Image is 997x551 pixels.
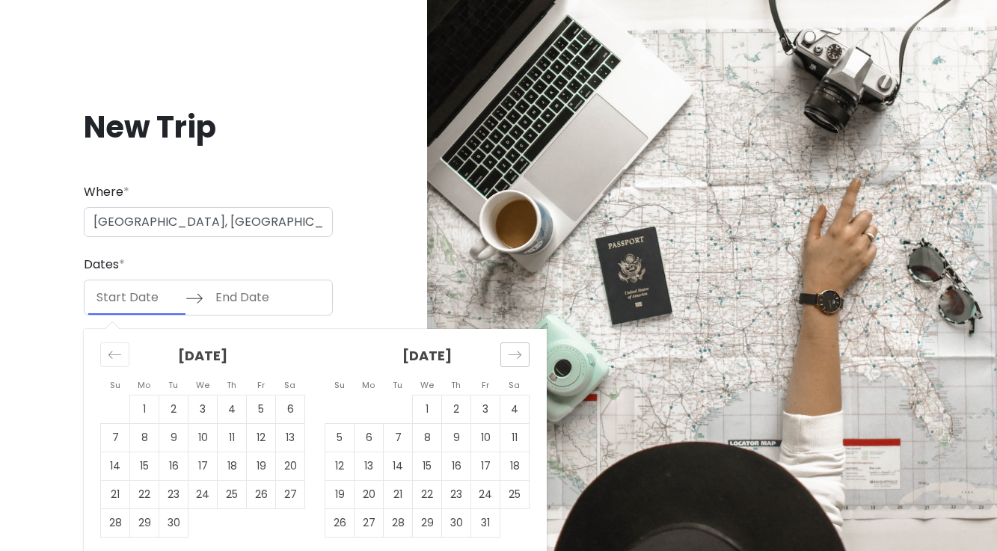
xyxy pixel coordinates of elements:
[442,509,471,538] td: Choose Thursday, October 30, 2025 as your check-in date. It’s available.
[110,379,120,391] small: Su
[500,395,530,424] td: Choose Saturday, October 4, 2025 as your check-in date. It’s available.
[500,452,530,481] td: Choose Saturday, October 18, 2025 as your check-in date. It’s available.
[284,379,295,391] small: Sa
[413,509,442,538] td: Choose Wednesday, October 29, 2025 as your check-in date. It’s available.
[355,452,384,481] td: Choose Monday, October 13, 2025 as your check-in date. It’s available.
[413,395,442,424] td: Choose Wednesday, October 1, 2025 as your check-in date. It’s available.
[218,452,247,481] td: Choose Thursday, September 18, 2025 as your check-in date. It’s available.
[362,379,375,391] small: Mo
[500,342,530,367] div: Move forward to switch to the next month.
[101,509,130,538] td: Choose Sunday, September 28, 2025 as your check-in date. It’s available.
[402,346,452,365] strong: [DATE]
[159,452,188,481] td: Choose Tuesday, September 16, 2025 as your check-in date. It’s available.
[355,509,384,538] td: Choose Monday, October 27, 2025 as your check-in date. It’s available.
[227,379,236,391] small: Th
[130,452,159,481] td: Choose Monday, September 15, 2025 as your check-in date. It’s available.
[276,395,305,424] td: Choose Saturday, September 6, 2025 as your check-in date. It’s available.
[84,207,333,237] input: City (e.g., New York)
[218,424,247,452] td: Choose Thursday, September 11, 2025 as your check-in date. It’s available.
[325,424,355,452] td: Choose Sunday, October 5, 2025 as your check-in date. It’s available.
[500,424,530,452] td: Choose Saturday, October 11, 2025 as your check-in date. It’s available.
[247,481,276,509] td: Choose Friday, September 26, 2025 as your check-in date. It’s available.
[442,395,471,424] td: Choose Thursday, October 2, 2025 as your check-in date. It’s available.
[188,395,218,424] td: Choose Wednesday, September 3, 2025 as your check-in date. It’s available.
[442,452,471,481] td: Choose Thursday, October 16, 2025 as your check-in date. It’s available.
[325,452,355,481] td: Choose Sunday, October 12, 2025 as your check-in date. It’s available.
[325,509,355,538] td: Choose Sunday, October 26, 2025 as your check-in date. It’s available.
[159,424,188,452] td: Choose Tuesday, September 9, 2025 as your check-in date. It’s available.
[207,280,304,315] input: End Date
[471,481,500,509] td: Choose Friday, October 24, 2025 as your check-in date. It’s available.
[384,452,413,481] td: Choose Tuesday, October 14, 2025 as your check-in date. It’s available.
[159,481,188,509] td: Choose Tuesday, September 23, 2025 as your check-in date. It’s available.
[130,481,159,509] td: Choose Monday, September 22, 2025 as your check-in date. It’s available.
[84,255,125,274] label: Dates
[101,481,130,509] td: Choose Sunday, September 21, 2025 as your check-in date. It’s available.
[413,481,442,509] td: Choose Wednesday, October 22, 2025 as your check-in date. It’s available.
[393,379,402,391] small: Tu
[355,424,384,452] td: Choose Monday, October 6, 2025 as your check-in date. It’s available.
[101,424,130,452] td: Choose Sunday, September 7, 2025 as your check-in date. It’s available.
[196,379,209,391] small: We
[442,481,471,509] td: Choose Thursday, October 23, 2025 as your check-in date. It’s available.
[471,452,500,481] td: Choose Friday, October 17, 2025 as your check-in date. It’s available.
[384,509,413,538] td: Choose Tuesday, October 28, 2025 as your check-in date. It’s available.
[130,424,159,452] td: Choose Monday, September 8, 2025 as your check-in date. It’s available.
[420,379,434,391] small: We
[218,395,247,424] td: Choose Thursday, September 4, 2025 as your check-in date. It’s available.
[509,379,520,391] small: Sa
[247,424,276,452] td: Choose Friday, September 12, 2025 as your check-in date. It’s available.
[413,452,442,481] td: Choose Wednesday, October 15, 2025 as your check-in date. It’s available.
[188,424,218,452] td: Choose Wednesday, September 10, 2025 as your check-in date. It’s available.
[130,509,159,538] td: Choose Monday, September 29, 2025 as your check-in date. It’s available.
[413,424,442,452] td: Choose Wednesday, October 8, 2025 as your check-in date. It’s available.
[247,395,276,424] td: Choose Friday, September 5, 2025 as your check-in date. It’s available.
[325,481,355,509] td: Choose Sunday, October 19, 2025 as your check-in date. It’s available.
[334,379,345,391] small: Su
[471,424,500,452] td: Choose Friday, October 10, 2025 as your check-in date. It’s available.
[257,379,265,391] small: Fr
[276,481,305,509] td: Choose Saturday, September 27, 2025 as your check-in date. It’s available.
[100,342,129,367] div: Move backward to switch to the previous month.
[247,452,276,481] td: Choose Friday, September 19, 2025 as your check-in date. It’s available.
[168,379,178,391] small: Tu
[471,509,500,538] td: Choose Friday, October 31, 2025 as your check-in date. It’s available.
[276,452,305,481] td: Choose Saturday, September 20, 2025 as your check-in date. It’s available.
[159,395,188,424] td: Choose Tuesday, September 2, 2025 as your check-in date. It’s available.
[355,481,384,509] td: Choose Monday, October 20, 2025 as your check-in date. It’s available.
[442,424,471,452] td: Choose Thursday, October 9, 2025 as your check-in date. It’s available.
[101,452,130,481] td: Choose Sunday, September 14, 2025 as your check-in date. It’s available.
[482,379,489,391] small: Fr
[138,379,150,391] small: Mo
[84,108,333,147] h1: New Trip
[159,509,188,538] td: Choose Tuesday, September 30, 2025 as your check-in date. It’s available.
[384,481,413,509] td: Choose Tuesday, October 21, 2025 as your check-in date. It’s available.
[218,481,247,509] td: Choose Thursday, September 25, 2025 as your check-in date. It’s available.
[188,481,218,509] td: Choose Wednesday, September 24, 2025 as your check-in date. It’s available.
[130,395,159,424] td: Choose Monday, September 1, 2025 as your check-in date. It’s available.
[471,395,500,424] td: Choose Friday, October 3, 2025 as your check-in date. It’s available.
[451,379,461,391] small: Th
[178,346,227,365] strong: [DATE]
[188,452,218,481] td: Choose Wednesday, September 17, 2025 as your check-in date. It’s available.
[84,182,129,202] label: Where
[500,481,530,509] td: Choose Saturday, October 25, 2025 as your check-in date. It’s available.
[384,424,413,452] td: Choose Tuesday, October 7, 2025 as your check-in date. It’s available.
[276,424,305,452] td: Choose Saturday, September 13, 2025 as your check-in date. It’s available.
[88,280,185,315] input: Start Date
